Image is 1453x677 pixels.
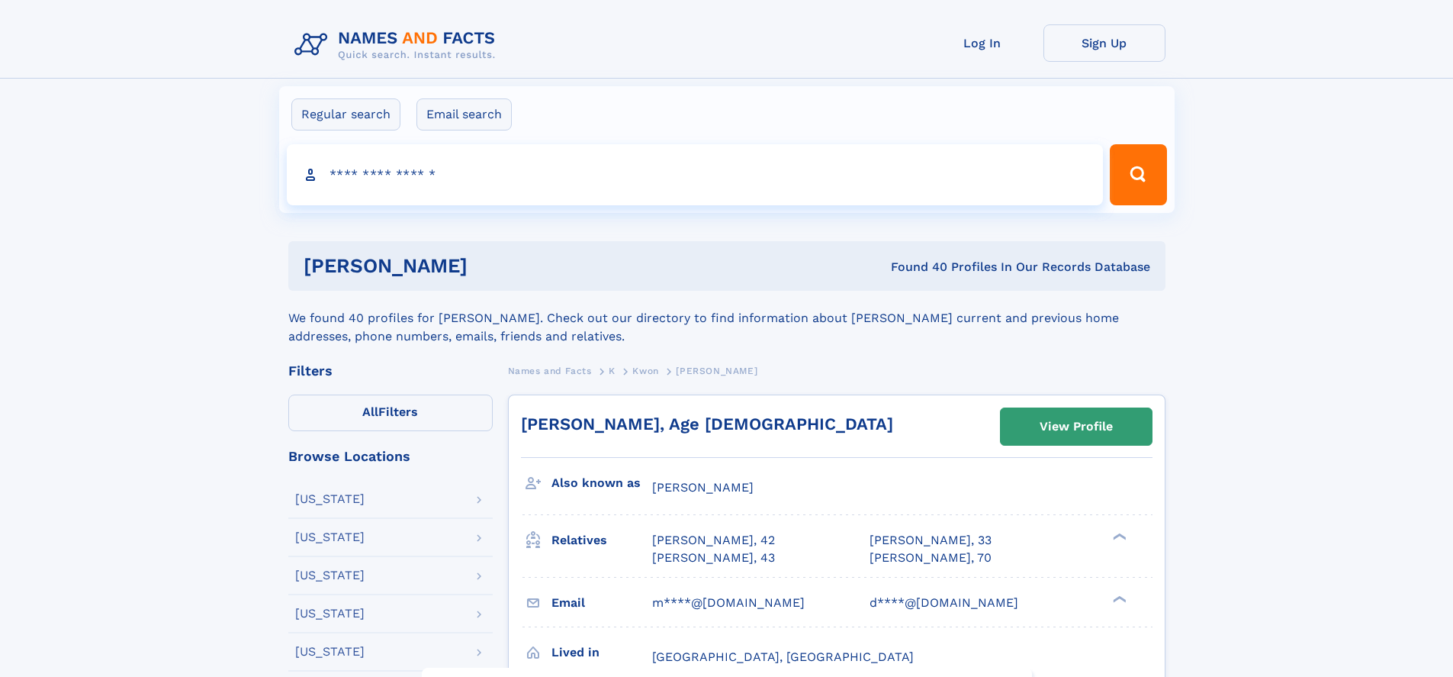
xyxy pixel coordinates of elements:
[921,24,1043,62] a: Log In
[362,405,378,419] span: All
[288,364,493,378] div: Filters
[870,550,992,566] a: [PERSON_NAME], 70
[508,361,592,380] a: Names and Facts
[676,366,757,376] span: [PERSON_NAME]
[287,144,1104,205] input: search input
[679,259,1150,276] div: Found 40 Profiles In Our Records Database
[291,98,400,131] label: Regular search
[295,646,365,658] div: [US_STATE]
[295,493,365,505] div: [US_STATE]
[652,550,775,566] a: [PERSON_NAME], 43
[1043,24,1165,62] a: Sign Up
[416,98,512,131] label: Email search
[295,608,365,620] div: [US_STATE]
[632,361,658,380] a: Kwon
[1040,409,1113,444] div: View Profile
[870,532,992,549] a: [PERSON_NAME], 33
[652,532,775,549] a: [PERSON_NAME], 42
[1001,408,1152,445] a: View Profile
[551,470,652,496] h3: Also known as
[551,590,652,616] h3: Email
[1110,144,1166,205] button: Search Button
[551,527,652,553] h3: Relatives
[288,24,508,66] img: Logo Names and Facts
[652,650,914,664] span: [GEOGRAPHIC_DATA], [GEOGRAPHIC_DATA]
[288,450,493,463] div: Browse Locations
[632,366,658,376] span: Kwon
[304,256,680,276] h1: [PERSON_NAME]
[295,531,365,543] div: [US_STATE]
[551,640,652,666] h3: Lived in
[1109,532,1127,542] div: ❯
[652,480,754,495] span: [PERSON_NAME]
[521,414,893,434] a: [PERSON_NAME], Age [DEMOGRAPHIC_DATA]
[288,395,493,431] label: Filters
[1109,594,1127,604] div: ❯
[288,291,1165,346] div: We found 40 profiles for [PERSON_NAME]. Check out our directory to find information about [PERSON...
[295,569,365,582] div: [US_STATE]
[609,361,616,380] a: K
[609,366,616,376] span: K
